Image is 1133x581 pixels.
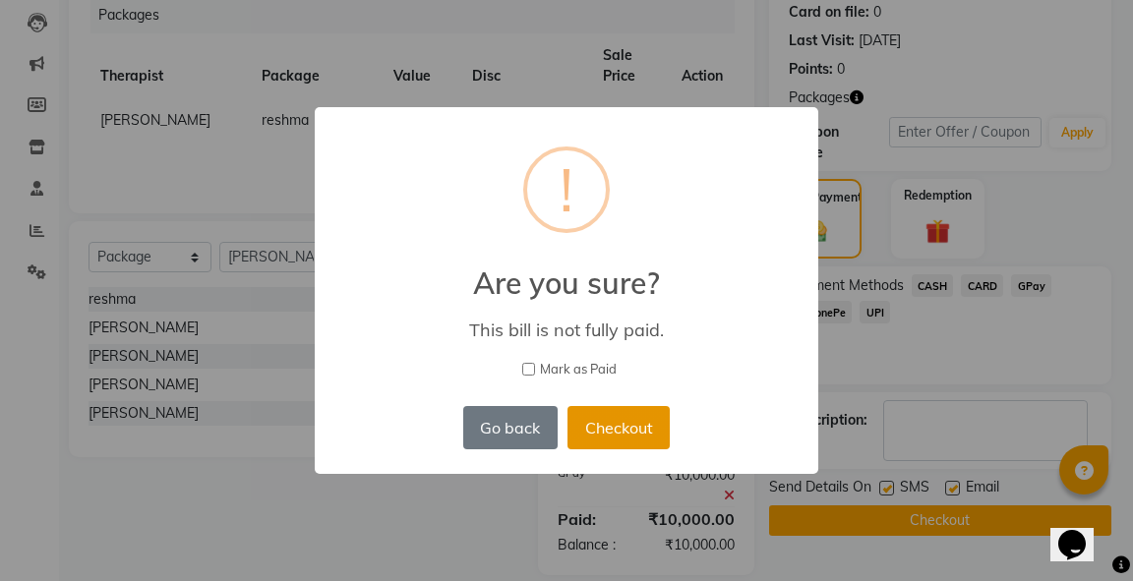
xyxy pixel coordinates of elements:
h2: Are you sure? [315,242,818,301]
div: ! [560,150,573,229]
iframe: chat widget [1050,502,1113,561]
input: Mark as Paid [522,363,535,376]
div: This bill is not fully paid. [343,319,790,341]
span: Mark as Paid [540,360,617,379]
button: Checkout [567,406,670,449]
button: Go back [463,406,558,449]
